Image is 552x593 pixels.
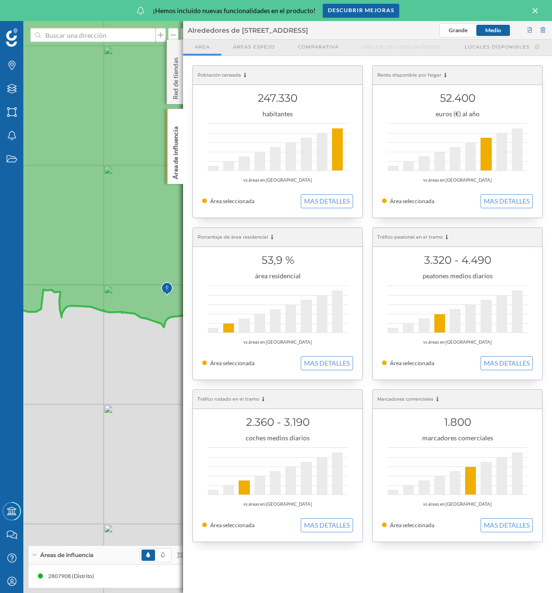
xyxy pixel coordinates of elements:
button: MAS DETALLES [301,518,353,532]
button: MAS DETALLES [301,356,353,370]
div: área residencial [202,271,353,281]
div: peatones medios diarios [382,271,533,281]
div: Tráfico peatonal en el tramo [373,228,542,247]
div: vs áreas en [GEOGRAPHIC_DATA] [202,338,353,347]
div: Renta disponible por hogar [373,66,542,85]
div: vs áreas en [GEOGRAPHIC_DATA] [202,176,353,185]
h1: 1.800 [382,413,533,431]
button: MAS DETALLES [481,194,533,208]
span: Origen de consumidores [362,43,441,50]
div: vs áreas en [GEOGRAPHIC_DATA] [382,500,533,509]
span: Comparativa [298,43,339,50]
div: habitantes [202,109,353,119]
h1: 53,9 % [202,251,353,269]
span: Área seleccionada [390,360,434,367]
span: Áreas de influencia [40,551,93,559]
p: Área de influencia [171,123,180,179]
div: vs áreas en [GEOGRAPHIC_DATA] [382,338,533,347]
div: Tráfico rodado en el tramo [193,390,362,409]
div: euros (€) al año [382,109,533,119]
button: MAS DETALLES [301,194,353,208]
div: Porcentaje de área residencial [193,228,362,247]
div: coches medios diarios [202,433,353,443]
span: Área seleccionada [210,198,255,205]
span: Alrededores de [STREET_ADDRESS] [188,26,308,35]
img: Geoblink Logo [6,28,18,47]
div: vs áreas en [GEOGRAPHIC_DATA] [202,500,353,509]
span: ¡Hemos incluido nuevas funcionalidades en el producto! [153,6,316,15]
h1: 2.360 - 3.190 [202,413,353,431]
span: Grande [449,27,467,34]
span: Area [195,43,210,50]
div: Marcadores comerciales [373,390,542,409]
span: Áreas espejo [233,43,275,50]
div: 2807908 (Distrito) [48,572,99,581]
h1: 52.400 [382,89,533,107]
div: marcadores comerciales [382,433,533,443]
p: Red de tiendas [171,54,180,99]
span: Área seleccionada [210,360,255,367]
h1: 247.330 [202,89,353,107]
div: Población censada [193,66,362,85]
h1: 3.320 - 4.490 [382,251,533,269]
span: Medio [485,27,501,34]
span: Área seleccionada [390,522,434,529]
button: MAS DETALLES [481,518,533,532]
span: Área seleccionada [210,522,255,529]
span: Área seleccionada [390,198,434,205]
div: vs áreas en [GEOGRAPHIC_DATA] [382,176,533,185]
button: MAS DETALLES [481,356,533,370]
span: Locales disponibles [465,43,530,50]
img: Marker [161,280,173,298]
